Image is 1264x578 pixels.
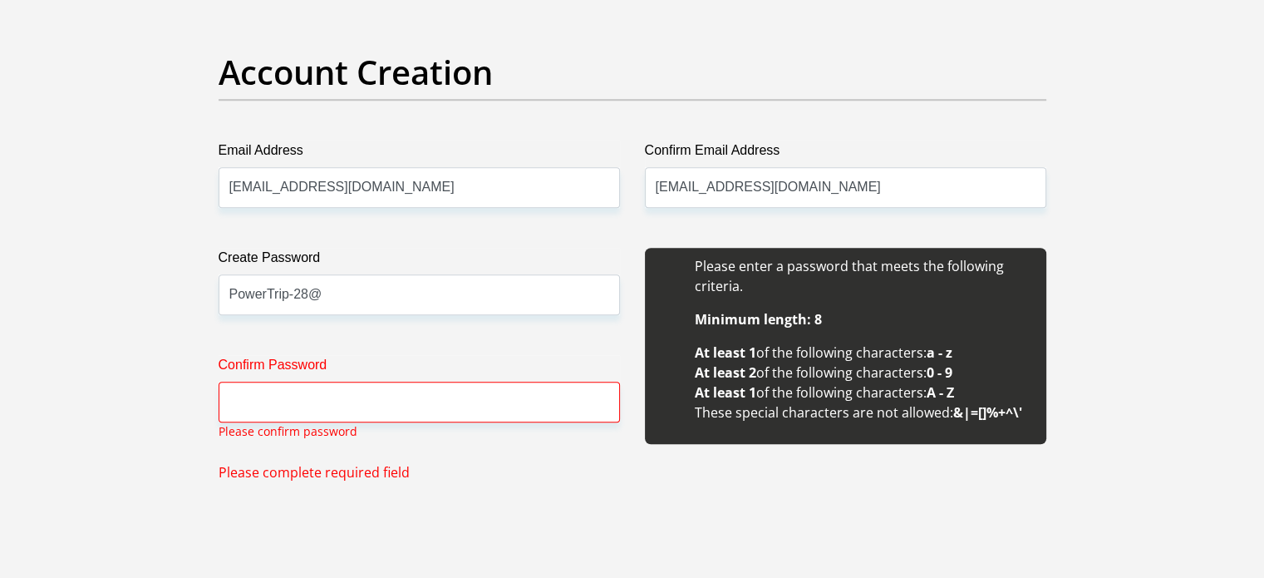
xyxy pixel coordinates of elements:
[695,403,1030,422] li: These special characters are not allowed:
[219,274,620,315] input: Create Password
[927,383,954,402] b: A - Z
[927,343,952,362] b: a - z
[645,141,1046,167] label: Confirm Email Address
[219,382,620,422] input: Confirm Password
[219,52,1046,92] h2: Account Creation
[695,363,756,382] b: At least 2
[219,248,620,274] label: Create Password
[695,343,756,362] b: At least 1
[219,167,620,208] input: Email Address
[219,422,357,440] p: Please confirm password
[695,256,1030,296] li: Please enter a password that meets the following criteria.
[953,403,1022,422] b: &|=[]%+^\'
[219,355,620,382] label: Confirm Password
[695,363,1030,383] li: of the following characters:
[695,383,1030,403] li: of the following characters:
[927,363,952,382] b: 0 - 9
[219,462,410,482] span: Please complete required field
[695,310,822,329] b: Minimum length: 8
[695,383,756,402] b: At least 1
[645,167,1046,208] input: Confirm Email Address
[219,141,620,167] label: Email Address
[695,343,1030,363] li: of the following characters:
